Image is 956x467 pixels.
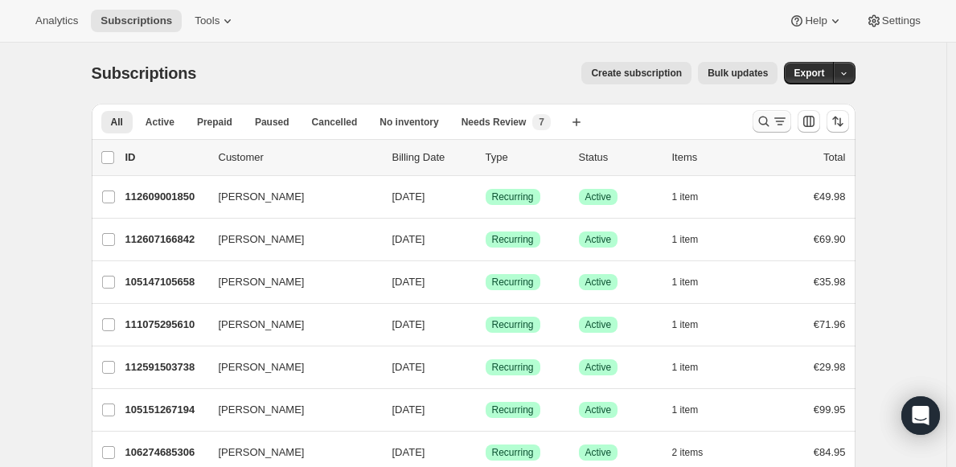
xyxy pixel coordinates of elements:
[827,110,849,133] button: Sort the results
[564,111,589,133] button: Create new view
[125,399,846,421] div: 105151267194[PERSON_NAME][DATE]SuccessRecurringSuccessActive1 item€99.95
[672,228,716,251] button: 1 item
[125,186,846,208] div: 112609001850[PERSON_NAME][DATE]SuccessRecurringSuccessActive1 item€49.98
[672,186,716,208] button: 1 item
[814,361,846,373] span: €29.98
[125,150,846,166] div: IDCustomerBilling DateTypeStatusItemsTotal
[209,269,370,295] button: [PERSON_NAME]
[698,62,778,84] button: Bulk updates
[209,354,370,380] button: [PERSON_NAME]
[209,440,370,465] button: [PERSON_NAME]
[581,62,691,84] button: Create subscription
[462,116,527,129] span: Needs Review
[672,356,716,379] button: 1 item
[585,361,612,374] span: Active
[492,233,534,246] span: Recurring
[185,10,245,32] button: Tools
[91,10,182,32] button: Subscriptions
[794,67,824,80] span: Export
[125,441,846,464] div: 106274685306[PERSON_NAME][DATE]SuccessRecurringSuccessActive2 items€84.95
[392,233,425,245] span: [DATE]
[672,399,716,421] button: 1 item
[492,318,534,331] span: Recurring
[486,150,566,166] div: Type
[101,14,172,27] span: Subscriptions
[585,404,612,416] span: Active
[805,14,827,27] span: Help
[539,116,544,129] span: 7
[209,184,370,210] button: [PERSON_NAME]
[814,190,846,203] span: €49.98
[585,233,612,246] span: Active
[492,446,534,459] span: Recurring
[35,14,78,27] span: Analytics
[209,312,370,338] button: [PERSON_NAME]
[125,189,206,205] p: 112609001850
[219,317,305,333] span: [PERSON_NAME]
[209,397,370,423] button: [PERSON_NAME]
[392,190,425,203] span: [DATE]
[492,404,534,416] span: Recurring
[392,446,425,458] span: [DATE]
[125,317,206,333] p: 111075295610
[779,10,852,32] button: Help
[125,271,846,293] div: 105147105658[PERSON_NAME][DATE]SuccessRecurringSuccessActive1 item€35.98
[492,276,534,289] span: Recurring
[219,274,305,290] span: [PERSON_NAME]
[856,10,930,32] button: Settings
[380,116,438,129] span: No inventory
[579,150,659,166] p: Status
[125,359,206,375] p: 112591503738
[672,441,721,464] button: 2 items
[197,116,232,129] span: Prepaid
[125,313,846,336] div: 111075295610[PERSON_NAME][DATE]SuccessRecurringSuccessActive1 item€71.96
[672,276,699,289] span: 1 item
[392,361,425,373] span: [DATE]
[125,150,206,166] p: ID
[591,67,682,80] span: Create subscription
[672,446,704,459] span: 2 items
[219,189,305,205] span: [PERSON_NAME]
[823,150,845,166] p: Total
[672,318,699,331] span: 1 item
[146,116,174,129] span: Active
[26,10,88,32] button: Analytics
[219,231,305,248] span: [PERSON_NAME]
[195,14,220,27] span: Tools
[672,361,699,374] span: 1 item
[125,402,206,418] p: 105151267194
[492,361,534,374] span: Recurring
[585,190,612,203] span: Active
[672,313,716,336] button: 1 item
[814,446,846,458] span: €84.95
[784,62,834,84] button: Export
[708,67,768,80] span: Bulk updates
[392,318,425,330] span: [DATE]
[125,231,206,248] p: 112607166842
[585,276,612,289] span: Active
[219,444,305,461] span: [PERSON_NAME]
[672,233,699,246] span: 1 item
[753,110,791,133] button: Search and filter results
[111,116,123,129] span: All
[219,150,380,166] p: Customer
[798,110,820,133] button: Customize table column order and visibility
[814,233,846,245] span: €69.90
[814,276,846,288] span: €35.98
[125,356,846,379] div: 112591503738[PERSON_NAME][DATE]SuccessRecurringSuccessActive1 item€29.98
[814,318,846,330] span: €71.96
[219,359,305,375] span: [PERSON_NAME]
[882,14,921,27] span: Settings
[392,404,425,416] span: [DATE]
[672,404,699,416] span: 1 item
[492,190,534,203] span: Recurring
[312,116,358,129] span: Cancelled
[92,64,197,82] span: Subscriptions
[392,150,473,166] p: Billing Date
[901,396,940,435] div: Open Intercom Messenger
[814,404,846,416] span: €99.95
[585,318,612,331] span: Active
[392,276,425,288] span: [DATE]
[672,150,753,166] div: Items
[585,446,612,459] span: Active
